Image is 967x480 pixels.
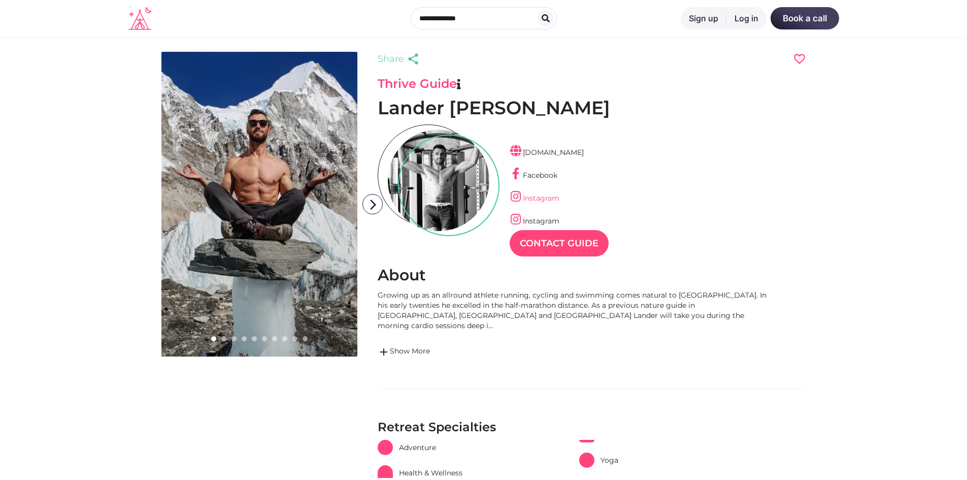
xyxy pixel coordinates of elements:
[510,194,559,203] a: Instagram
[378,266,806,285] h2: About
[510,148,584,157] a: [DOMAIN_NAME]
[771,7,839,29] a: Book a call
[378,440,436,455] a: Adventure
[378,52,404,66] span: Share
[378,346,390,358] span: add
[363,195,383,215] i: arrow_forward_ios
[510,230,609,257] a: Contact Guide
[378,76,806,91] h3: Thrive Guide
[378,346,774,358] a: addShow More
[681,7,726,29] a: Sign up
[510,216,559,226] a: Instagram
[378,97,806,119] h1: Lander [PERSON_NAME]
[378,52,422,66] a: Share
[579,453,618,468] a: Yoga
[378,290,774,331] div: Growing up as an allround athlete running, cycling and swimming comes natural to [GEOGRAPHIC_DATA...
[726,7,766,29] a: Log in
[510,171,557,180] a: Facebook
[378,420,806,435] h3: Retreat Specialties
